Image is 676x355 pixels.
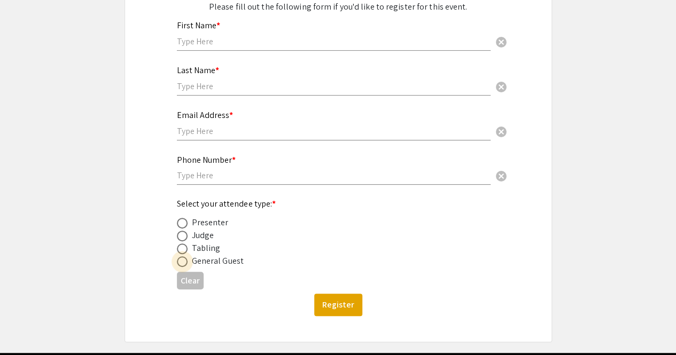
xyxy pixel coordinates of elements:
[177,65,219,76] mat-label: Last Name
[177,36,491,47] input: Type Here
[491,120,512,141] button: Clear
[495,125,508,138] span: cancel
[192,255,244,267] div: General Guest
[177,109,233,121] mat-label: Email Address
[8,307,45,347] iframe: Chat
[495,81,508,93] span: cancel
[491,75,512,97] button: Clear
[177,81,491,92] input: Type Here
[177,20,220,31] mat-label: First Name
[177,198,276,209] mat-label: Select your attendee type:
[177,125,491,137] input: Type Here
[177,1,500,13] p: Please fill out the following form if you'd like to register for this event.
[177,170,491,181] input: Type Here
[177,272,204,289] button: Clear
[177,154,236,165] mat-label: Phone Number
[491,30,512,52] button: Clear
[495,170,508,183] span: cancel
[192,242,221,255] div: Tabling
[495,36,508,49] span: cancel
[491,165,512,186] button: Clear
[192,229,214,242] div: Judge
[314,294,362,316] button: Register
[192,216,229,229] div: Presenter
